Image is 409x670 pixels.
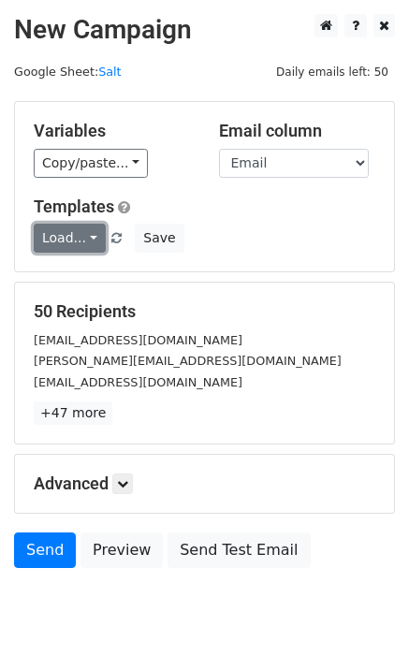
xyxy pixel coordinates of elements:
[34,375,242,389] small: [EMAIL_ADDRESS][DOMAIN_NAME]
[34,224,106,253] a: Load...
[98,65,121,79] a: Salt
[34,121,191,141] h5: Variables
[270,62,395,82] span: Daily emails left: 50
[315,580,409,670] iframe: Chat Widget
[14,65,122,79] small: Google Sheet:
[34,401,112,425] a: +47 more
[34,354,342,368] small: [PERSON_NAME][EMAIL_ADDRESS][DOMAIN_NAME]
[270,65,395,79] a: Daily emails left: 50
[34,301,375,322] h5: 50 Recipients
[80,532,163,568] a: Preview
[14,532,76,568] a: Send
[219,121,376,141] h5: Email column
[34,149,148,178] a: Copy/paste...
[34,197,114,216] a: Templates
[135,224,183,253] button: Save
[34,473,375,494] h5: Advanced
[14,14,395,46] h2: New Campaign
[34,333,242,347] small: [EMAIL_ADDRESS][DOMAIN_NAME]
[168,532,310,568] a: Send Test Email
